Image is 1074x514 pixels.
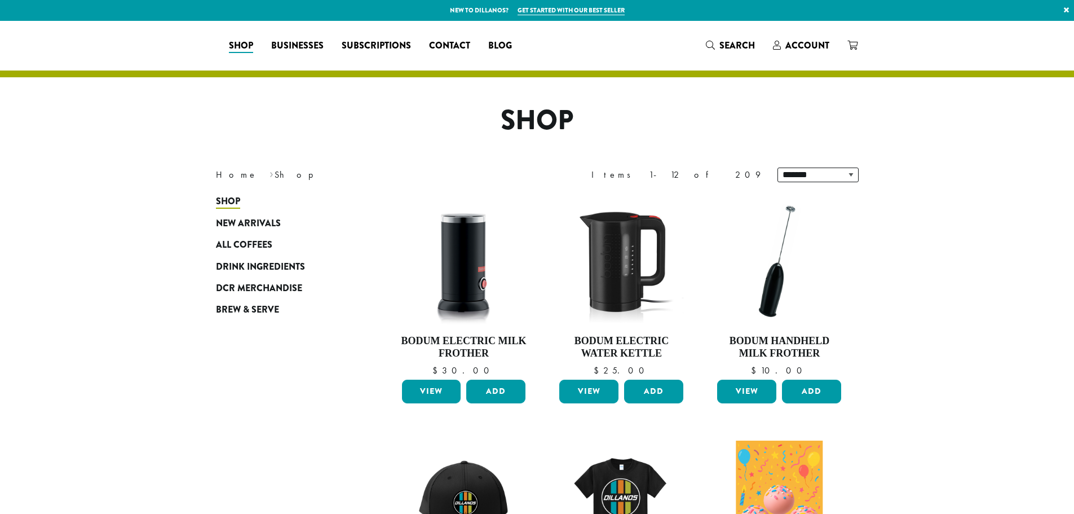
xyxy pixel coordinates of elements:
[594,364,603,376] span: $
[402,380,461,403] a: View
[399,335,529,359] h4: Bodum Electric Milk Frother
[269,164,273,182] span: ›
[432,364,442,376] span: $
[432,364,494,376] bdi: 30.00
[719,39,755,52] span: Search
[751,364,807,376] bdi: 10.00
[466,380,525,403] button: Add
[591,168,761,182] div: Items 1-12 of 209
[429,39,470,53] span: Contact
[216,213,351,234] a: New Arrivals
[714,196,844,326] img: DP3927.01-002.png
[785,39,829,52] span: Account
[342,39,411,53] span: Subscriptions
[717,380,776,403] a: View
[216,234,351,256] a: All Coffees
[207,104,867,137] h1: Shop
[697,36,764,55] a: Search
[216,303,279,317] span: Brew & Serve
[556,196,686,326] img: DP3955.01.png
[216,217,281,231] span: New Arrivals
[714,335,844,359] h4: Bodum Handheld Milk Frother
[220,37,262,55] a: Shop
[714,196,844,375] a: Bodum Handheld Milk Frother $10.00
[518,6,625,15] a: Get started with our best seller
[399,196,529,375] a: Bodum Electric Milk Frother $30.00
[216,169,258,181] a: Home
[594,364,649,376] bdi: 25.00
[556,196,686,375] a: Bodum Electric Water Kettle $25.00
[216,299,351,320] a: Brew & Serve
[782,380,841,403] button: Add
[216,260,305,274] span: Drink Ingredients
[216,256,351,277] a: Drink Ingredients
[216,238,272,252] span: All Coffees
[216,195,240,209] span: Shop
[216,168,520,182] nav: Breadcrumb
[751,364,761,376] span: $
[216,282,302,296] span: DCR Merchandise
[229,39,253,53] span: Shop
[624,380,683,403] button: Add
[399,196,528,326] img: DP3954.01-002.png
[216,278,351,299] a: DCR Merchandise
[216,191,351,212] a: Shop
[488,39,512,53] span: Blog
[271,39,324,53] span: Businesses
[556,335,686,359] h4: Bodum Electric Water Kettle
[559,380,618,403] a: View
